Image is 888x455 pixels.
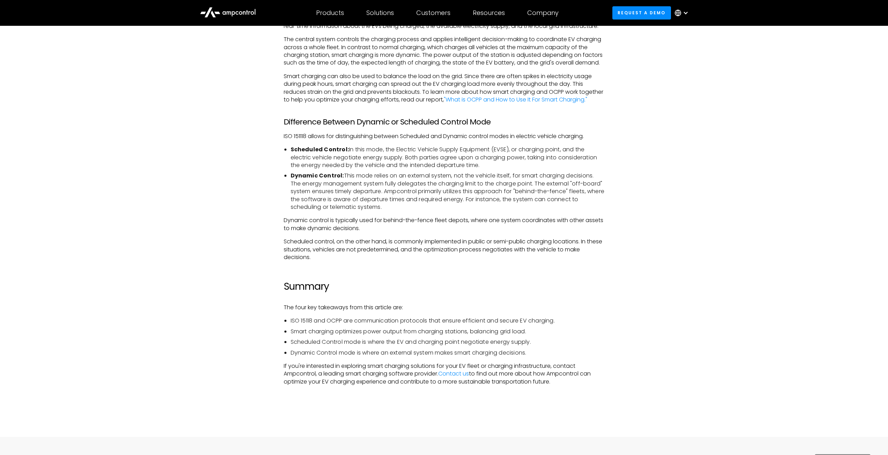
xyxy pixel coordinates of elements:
[291,317,605,325] li: ISO 15118 and OCPP are communication protocols that ensure efficient and secure EV charging.
[284,304,605,311] p: The four key takeaways from this article are:
[291,172,605,211] li: This mode relies on an external system, not the vehicle itself, for smart charging decisions. The...
[284,132,605,140] p: ISO 151118 allows for distinguishing between Scheduled and Dynamic control modes in electric vehi...
[444,96,587,104] a: "What is OCPP and How to Use It For Smart Charging."
[416,9,450,17] div: Customers
[284,391,605,399] p: ‍
[612,6,671,19] a: Request a demo
[291,145,349,153] strong: Scheduled Control:
[473,9,505,17] div: Resources
[284,217,605,232] p: Dynamic control is typically used for behind-the-fence fleet depots, where one system coordinates...
[284,281,605,293] h2: Summary
[284,73,605,104] p: Smart charging can also be used to balance the load on the grid. Since there are often spikes in ...
[291,349,605,357] li: Dynamic Control mode is where an external system makes smart charging decisions.
[284,36,605,67] p: The central system controls the charging process and applies intelligent decision-making to coord...
[284,362,605,386] p: If you're interested in exploring smart charging solutions for your EV fleet or charging infrastr...
[527,9,559,17] div: Company
[291,146,605,169] li: In this mode, the Electric Vehicle Supply Equipment (EVSE), or charging point, and the electric v...
[438,370,469,378] a: Contact us
[366,9,394,17] div: Solutions
[316,9,344,17] div: Products
[284,117,605,127] h3: Difference Between Dynamic or Scheduled Control Mode
[291,172,344,180] strong: Dynamic Control:
[284,238,605,261] p: Scheduled control, on the other hand, is commonly implemented in public or semi-public charging l...
[291,328,605,335] li: Smart charging optimizes power output from charging stations, balancing grid load.
[291,338,605,346] li: Scheduled Control mode is where the EV and charging point negotiate energy supply.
